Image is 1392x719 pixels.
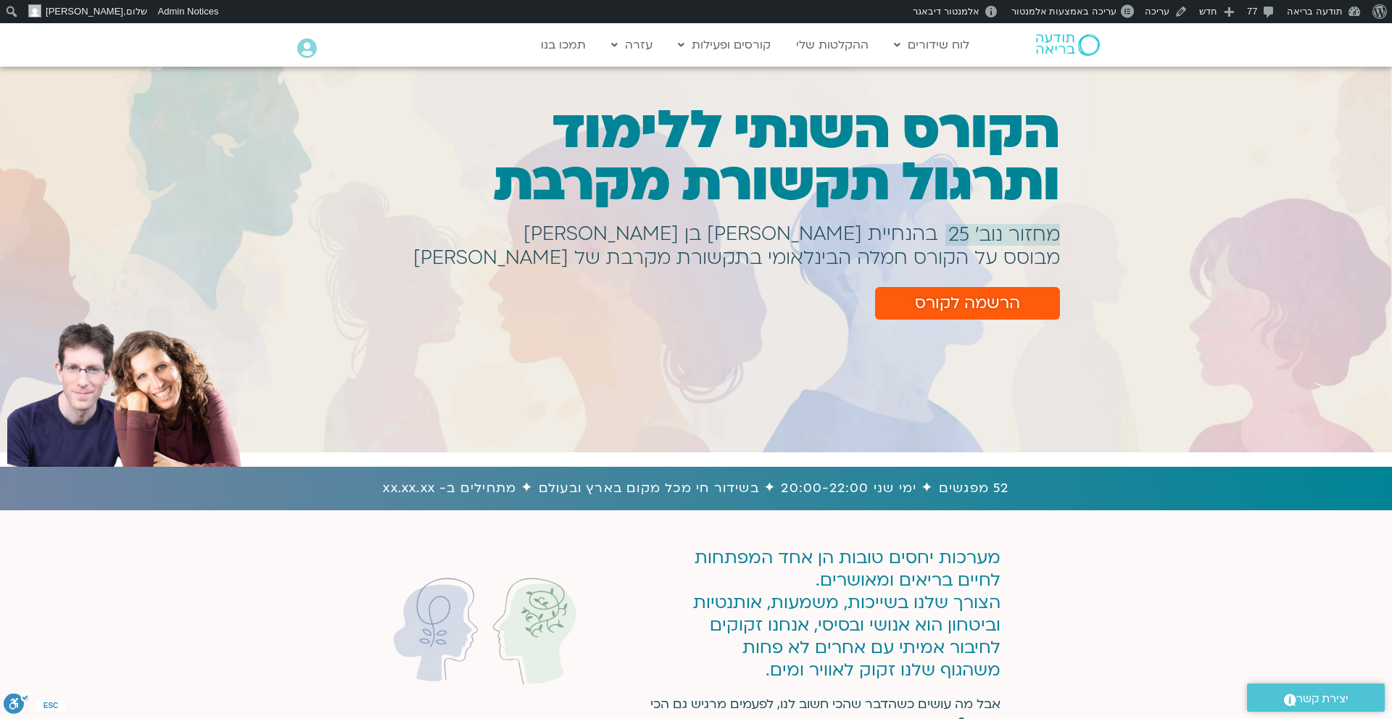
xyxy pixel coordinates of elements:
h1: בהנחיית [PERSON_NAME] בן [PERSON_NAME] [523,231,937,237]
img: תודעה בריאה [1036,34,1100,56]
h1: מבוסס על הקורס חמלה הבינלאומי בתקשורת מקרבת של [PERSON_NAME] [413,255,1060,261]
a: עזרה [604,31,660,59]
p: מערכות יחסים טובות הן אחד המפתחות לחיים בריאים ומאושרים. הצורך שלנו בשייכות, משמעות, אותנטיות ובי... [684,546,1000,681]
a: הרשמה לקורס [875,287,1060,320]
span: מחזור נוב׳ 25 [948,224,1060,246]
a: לוח שידורים [887,31,977,59]
a: קורסים ופעילות [671,31,778,59]
h1: 52 מפגשים ✦ ימי שני 20:00-22:00 ✦ בשידור חי מכל מקום בארץ ובעולם ✦ מתחילים ב- xx.xx.xx [7,478,1385,499]
a: יצירת קשר [1247,683,1385,712]
a: ההקלטות שלי [789,31,876,59]
a: תמכו בנו [534,31,593,59]
span: עריכה באמצעות אלמנטור [1011,6,1116,17]
span: [PERSON_NAME] [46,6,123,17]
a: מחזור נוב׳ 25 [945,224,1060,246]
h1: הקורס השנתי ללימוד ותרגול תקשורת מקרבת [369,104,1060,209]
span: יצירת קשר [1296,689,1348,709]
span: הרשמה לקורס [915,294,1020,312]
